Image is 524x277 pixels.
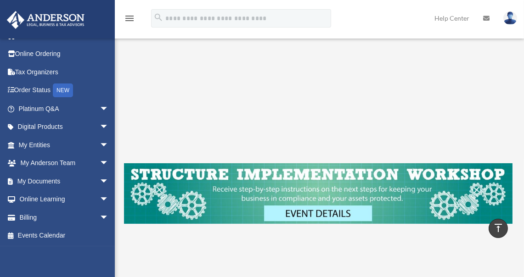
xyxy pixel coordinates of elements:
a: Tax Organizers [6,63,123,81]
a: menu [124,16,135,24]
a: Order StatusNEW [6,81,123,100]
i: vertical_align_top [493,222,504,233]
a: Events Calendar [6,227,123,245]
span: arrow_drop_down [100,118,118,137]
a: Online Learningarrow_drop_down [6,190,123,209]
span: arrow_drop_down [100,154,118,173]
a: My Documentsarrow_drop_down [6,172,123,190]
a: Platinum Q&Aarrow_drop_down [6,100,123,118]
span: arrow_drop_down [100,136,118,155]
a: Online Ordering [6,45,123,63]
i: menu [124,13,135,24]
div: NEW [53,83,73,97]
a: vertical_align_top [489,219,508,238]
span: arrow_drop_down [100,172,118,191]
span: arrow_drop_down [100,100,118,118]
span: arrow_drop_down [100,190,118,209]
a: My Entitiesarrow_drop_down [6,136,123,154]
a: Digital Productsarrow_drop_down [6,118,123,136]
a: Billingarrow_drop_down [6,208,123,227]
span: arrow_drop_down [100,208,118,227]
img: User Pic [503,11,517,25]
i: search [153,12,163,22]
img: Anderson Advisors Platinum Portal [4,11,87,29]
a: My Anderson Teamarrow_drop_down [6,154,123,172]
